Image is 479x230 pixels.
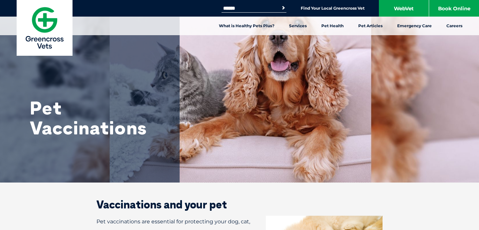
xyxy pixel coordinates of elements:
a: Emergency Care [390,17,439,35]
a: Careers [439,17,470,35]
h1: Pet Vaccinations [30,98,163,138]
button: Search [280,5,287,11]
a: Pet Health [314,17,351,35]
a: What is Healthy Pets Plus? [212,17,282,35]
a: Pet Articles [351,17,390,35]
h2: Vaccinations and your pet [73,199,406,210]
a: Find Your Local Greencross Vet [301,6,365,11]
a: Services [282,17,314,35]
